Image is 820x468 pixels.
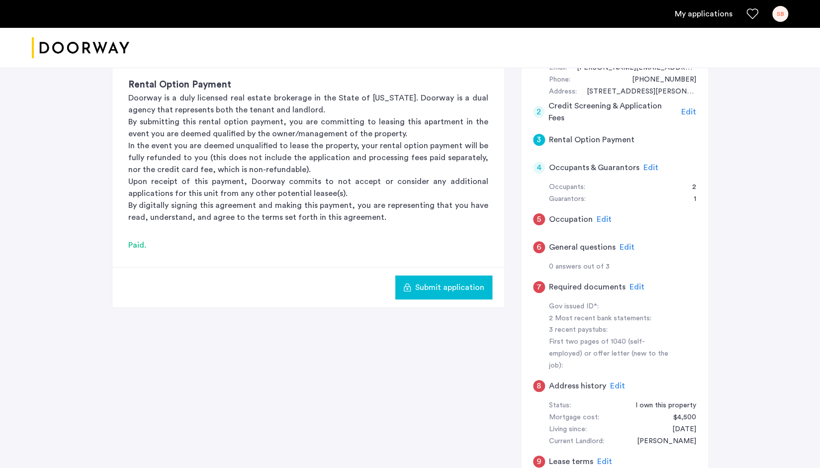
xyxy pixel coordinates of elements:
h5: Credit Screening & Application Fees [548,100,677,124]
h5: Lease terms [549,456,593,468]
p: In the event you are deemed unqualified to lease the property, your rental option payment will be... [128,140,488,176]
div: +16096366948 [622,74,696,86]
h5: General questions [549,241,616,253]
h5: Occupation [549,213,593,225]
h5: Occupants & Guarantors [549,162,639,174]
div: 10/01/1994 [662,424,696,436]
span: Edit [620,243,635,251]
h5: Required documents [549,281,626,293]
span: Submit application [415,281,484,293]
p: By digitally signing this agreement and making this payment, you are representing that you have r... [128,199,488,223]
div: Gov issued ID*: [549,301,674,313]
div: 2 [533,106,545,118]
div: Address: [549,86,577,98]
span: Edit [597,458,612,466]
div: 5 [533,213,545,225]
div: 8 [533,380,545,392]
div: Guarantors: [549,193,586,205]
a: Favorites [746,8,758,20]
h5: Rental Option Payment [549,134,635,146]
span: Edit [597,215,612,223]
div: Occupants: [549,182,585,193]
div: 1 [684,193,696,205]
div: Phone: [549,74,570,86]
div: Susan Bonnet [627,436,696,448]
img: logo [32,29,129,67]
div: 6 [533,241,545,253]
div: Current Landlord: [549,436,604,448]
div: Mortgage cost: [549,412,599,424]
div: 4 [533,162,545,174]
div: I own this property [626,400,696,412]
a: Cazamio logo [32,29,129,67]
p: By submitting this rental option payment, you are committing to leasing this apartment in the eve... [128,116,488,140]
span: Edit [643,164,658,172]
div: 215 W. Mount Vernon Ave. [577,86,696,98]
div: 9 [533,456,545,468]
div: $4,500 [663,412,696,424]
div: First two pages of 1040 (self-employed) or offer letter (new to the job): [549,336,674,372]
h3: Rental Option Payment [128,78,488,92]
h5: Address history [549,380,606,392]
div: SB [772,6,788,22]
button: button [395,276,492,299]
span: Edit [610,382,625,390]
p: Doorway is a duly licensed real estate brokerage in the State of [US_STATE]. Doorway is a dual ag... [128,92,488,116]
div: 7 [533,281,545,293]
span: Edit [681,108,696,116]
span: Edit [630,283,644,291]
p: Upon receipt of this payment, Doorway commits to not accept or consider any additional applicatio... [128,176,488,199]
a: My application [675,8,732,20]
div: 0 answers out of 3 [549,261,696,273]
div: Living since: [549,424,587,436]
div: 2 Most recent bank statements: [549,313,674,325]
div: Paid. [128,239,488,251]
div: Status: [549,400,571,412]
div: 2 [682,182,696,193]
div: 3 [533,134,545,146]
div: 3 recent paystubs: [549,324,674,336]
